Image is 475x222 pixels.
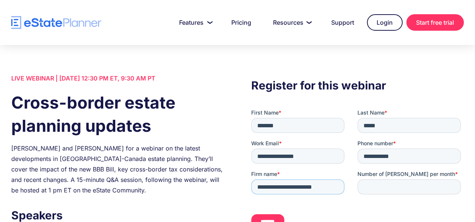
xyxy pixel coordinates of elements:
h1: Cross-border estate planning updates [11,91,224,137]
a: Features [170,15,219,30]
div: [PERSON_NAME] and [PERSON_NAME] for a webinar on the latest developments in [GEOGRAPHIC_DATA]-Can... [11,143,224,195]
a: home [11,16,101,29]
a: Support [322,15,363,30]
a: Resources [264,15,318,30]
a: Pricing [222,15,260,30]
a: Start free trial [406,14,464,31]
div: LIVE WEBINAR | [DATE] 12:30 PM ET, 9:30 AM PT [11,73,224,83]
h3: Register for this webinar [251,77,464,94]
a: Login [367,14,403,31]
